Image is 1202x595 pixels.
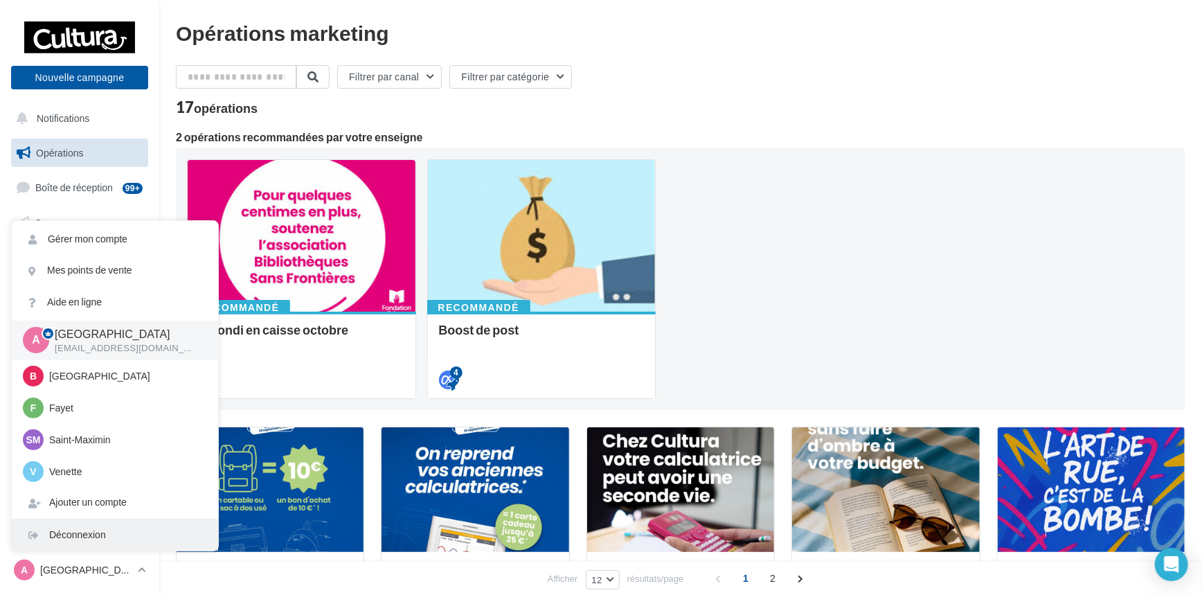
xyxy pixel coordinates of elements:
[194,102,258,114] div: opérations
[123,183,143,194] div: 99+
[12,519,218,551] div: Déconnexion
[176,132,1185,143] div: 2 opérations recommandées par votre enseigne
[26,433,41,447] span: SM
[449,65,572,89] button: Filtrer par catégorie
[8,104,145,133] button: Notifications
[439,323,645,350] div: Boost de post
[8,139,151,168] a: Opérations
[187,300,290,315] div: Recommandé
[8,277,151,306] a: Calendrier
[30,401,37,415] span: F
[40,563,132,577] p: [GEOGRAPHIC_DATA]
[30,369,37,383] span: B
[36,147,83,159] span: Opérations
[32,332,40,348] span: A
[548,572,578,585] span: Afficher
[199,323,404,350] div: Arrondi en caisse octobre
[30,465,36,479] span: V
[1155,548,1188,581] div: Open Intercom Messenger
[35,217,87,229] span: Campagnes
[49,433,201,447] p: Saint-Maximin
[8,172,151,202] a: Boîte de réception99+
[586,570,620,589] button: 12
[12,487,218,518] div: Ajouter un compte
[49,369,201,383] p: [GEOGRAPHIC_DATA]
[11,557,148,583] a: A [GEOGRAPHIC_DATA]
[21,563,28,577] span: A
[12,224,218,255] a: Gérer mon compte
[735,567,757,589] span: 1
[176,22,1185,43] div: Opérations marketing
[35,181,113,193] span: Boîte de réception
[176,100,258,115] div: 17
[427,300,530,315] div: Recommandé
[37,112,89,124] span: Notifications
[337,65,442,89] button: Filtrer par canal
[49,401,201,415] p: Fayet
[12,255,218,286] a: Mes points de vente
[55,342,196,355] p: [EMAIL_ADDRESS][DOMAIN_NAME]
[11,66,148,89] button: Nouvelle campagne
[49,465,201,479] p: Venette
[450,366,463,379] div: 4
[592,574,602,585] span: 12
[762,567,784,589] span: 2
[8,243,151,272] a: Médiathèque
[8,208,151,238] a: Campagnes
[12,287,218,318] a: Aide en ligne
[55,326,196,342] p: [GEOGRAPHIC_DATA]
[627,572,684,585] span: résultats/page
